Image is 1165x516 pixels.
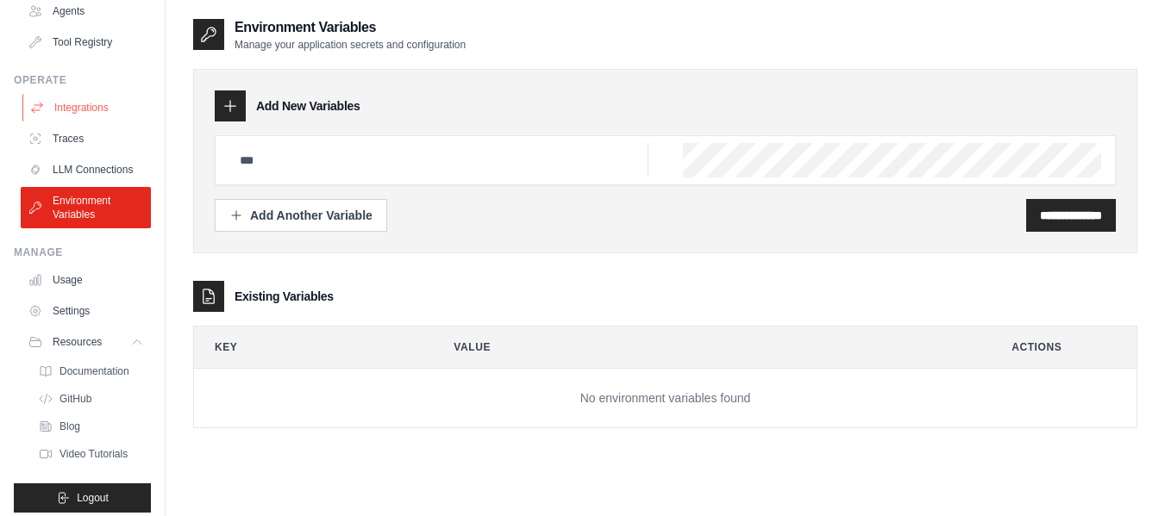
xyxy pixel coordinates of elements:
a: Documentation [31,359,151,383]
div: Manage [14,246,151,259]
th: Value [433,326,977,368]
a: LLM Connections [21,156,151,183]
span: Resources [53,335,102,349]
a: Traces [21,125,151,152]
span: Documentation [60,364,129,378]
a: Settings [21,297,151,325]
a: Usage [21,266,151,294]
div: Operate [14,73,151,87]
h3: Existing Variables [235,288,334,305]
p: Manage your application secrets and configuration [235,38,466,52]
button: Add Another Variable [215,199,387,232]
td: No environment variables found [194,369,1137,428]
th: Actions [991,326,1137,368]
span: Blog [60,420,80,433]
a: Integrations [22,94,153,121]
span: GitHub [60,392,91,406]
a: Tool Registry [21,28,151,56]
a: Blog [31,414,151,438]
th: Key [194,326,419,368]
button: Logout [14,483,151,513]
span: Video Tutorials [60,447,128,461]
a: Video Tutorials [31,442,151,466]
h3: Add New Variables [256,97,360,115]
h2: Environment Variables [235,17,466,38]
div: Add Another Variable [229,207,373,224]
a: GitHub [31,387,151,411]
a: Environment Variables [21,187,151,228]
button: Resources [21,328,151,356]
span: Logout [77,491,109,505]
